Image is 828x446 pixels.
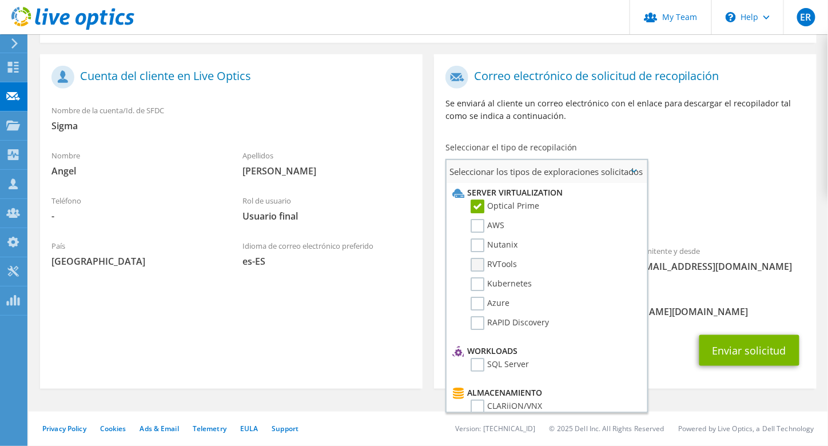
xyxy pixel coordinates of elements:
[471,238,517,252] label: Nutanix
[471,200,539,213] label: Optical Prime
[550,424,664,433] li: © 2025 Dell Inc. All Rights Reserved
[231,234,422,273] div: Idioma de correo electrónico preferido
[231,189,422,228] div: Rol de usuario
[434,284,817,324] div: CC y Responder a
[40,144,231,183] div: Nombre
[240,424,258,433] a: EULA
[272,424,298,433] a: Support
[193,424,226,433] a: Telemetry
[100,424,126,433] a: Cookies
[434,188,817,233] div: Recopilaciones solicitadas
[40,189,231,228] div: Teléfono
[51,255,220,268] span: [GEOGRAPHIC_DATA]
[797,8,815,26] span: ER
[140,424,179,433] a: Ads & Email
[242,255,411,268] span: es-ES
[449,344,641,358] li: Workloads
[40,234,231,273] div: País
[636,260,805,273] span: [EMAIL_ADDRESS][DOMAIN_NAME]
[445,97,805,122] p: Se enviará al cliente un correo electrónico con el enlace para descargar el recopilador tal como ...
[51,165,220,177] span: Angel
[445,66,799,89] h1: Correo electrónico de solicitud de recopilación
[471,400,542,413] label: CLARiiON/VNX
[51,210,220,222] span: -
[471,219,504,233] label: AWS
[42,424,86,433] a: Privacy Policy
[449,386,641,400] li: Almacenamiento
[699,335,799,366] button: Enviar solicitud
[471,358,529,372] label: SQL Server
[242,210,411,222] span: Usuario final
[625,239,816,278] div: Remitente y desde
[471,258,517,272] label: RVTools
[242,165,411,177] span: [PERSON_NAME]
[445,142,577,153] label: Seleccionar el tipo de recopilación
[434,239,625,278] div: Para
[471,316,549,330] label: RAPID Discovery
[51,120,411,132] span: Sigma
[678,424,814,433] li: Powered by Live Optics, a Dell Technology
[471,277,532,291] label: Kubernetes
[51,66,405,89] h1: Cuenta del cliente en Live Optics
[455,424,536,433] li: Version: [TECHNICAL_ID]
[447,160,647,183] span: Seleccionar los tipos de exploraciones solicitados
[40,98,423,138] div: Nombre de la cuenta/Id. de SFDC
[449,186,641,200] li: Server Virtualization
[726,12,736,22] svg: \n
[471,297,509,310] label: Azure
[231,144,422,183] div: Apellidos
